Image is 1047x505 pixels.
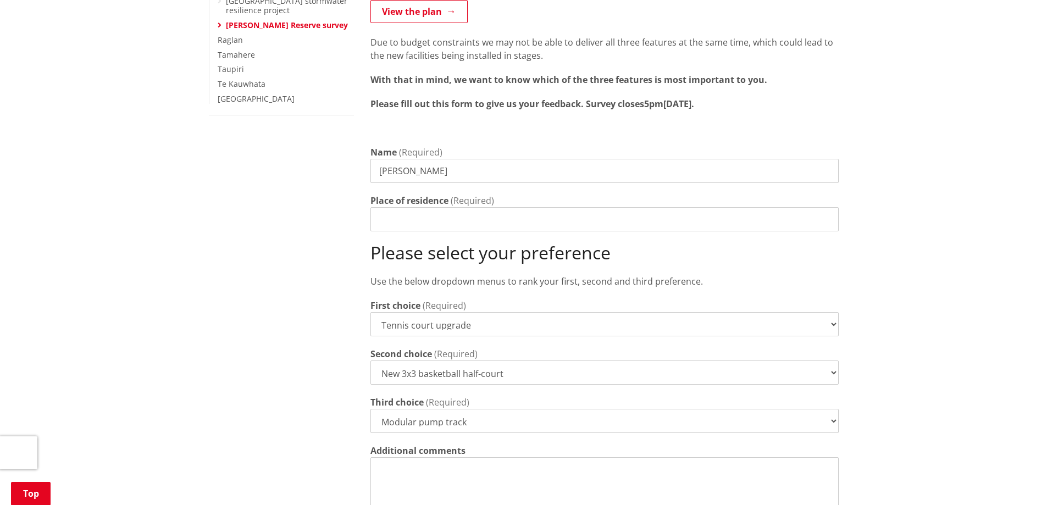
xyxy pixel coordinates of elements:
[370,74,767,86] strong: With that in mind, we want to know which of the three features is most important to you.
[11,482,51,505] a: Top
[423,299,466,312] span: (Required)
[370,194,448,207] label: Place of residence
[370,275,839,288] p: Use the below dropdown menus to rank your first, second and third preference.
[226,20,348,30] a: [PERSON_NAME] Reserve survey
[370,396,424,409] label: Third choice
[370,36,839,62] p: Due to budget constraints we may not be able to deliver all three features at the same time, whic...
[218,64,244,74] a: Taupiri
[370,242,839,263] h2: Please select your preference
[370,146,397,159] label: Name
[370,299,420,312] label: First choice
[370,444,466,457] label: Additional comments
[218,93,295,104] a: [GEOGRAPHIC_DATA]
[370,98,644,110] strong: Please fill out this form to give us your feedback. Survey closes
[426,396,469,408] span: (Required)
[399,146,442,158] span: (Required)
[434,348,478,360] span: (Required)
[451,195,494,207] span: (Required)
[996,459,1036,498] iframe: Messenger Launcher
[370,347,432,360] label: Second choice
[218,79,265,89] a: Te Kauwhata
[218,49,255,60] a: Tamahere
[218,35,243,45] a: Raglan
[644,98,694,110] strong: 5pm[DATE].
